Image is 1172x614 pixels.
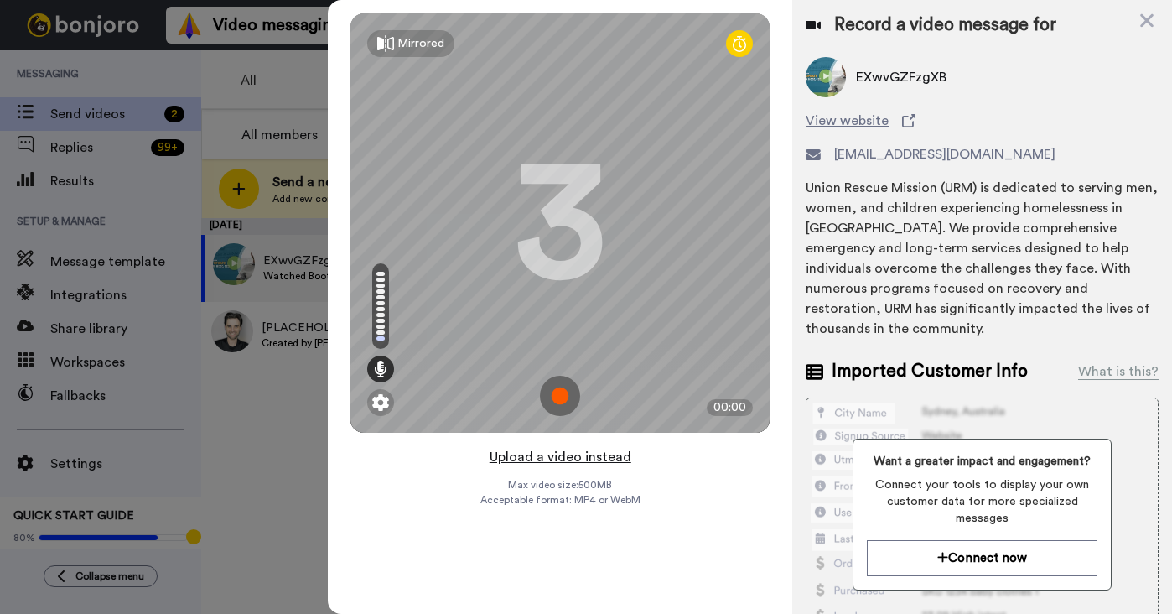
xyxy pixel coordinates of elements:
div: 00:00 [707,399,753,416]
div: What is this? [1078,362,1159,382]
div: 3 [514,160,606,286]
span: [EMAIL_ADDRESS][DOMAIN_NAME] [834,144,1055,164]
span: Imported Customer Info [832,359,1028,384]
button: Upload a video instead [485,446,636,468]
span: Connect your tools to display your own customer data for more specialized messages [867,476,1098,527]
img: ic_gear.svg [372,394,389,411]
span: Acceptable format: MP4 or WebM [480,493,640,507]
div: Union Rescue Mission (URM) is dedicated to serving men, women, and children experiencing homeless... [806,178,1159,339]
span: Max video size: 500 MB [508,478,612,492]
button: Connect now [867,540,1098,576]
span: View website [806,111,889,131]
img: ic_record_start.svg [540,376,580,416]
span: Want a greater impact and engagement? [867,453,1098,470]
a: View website [806,111,1159,131]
